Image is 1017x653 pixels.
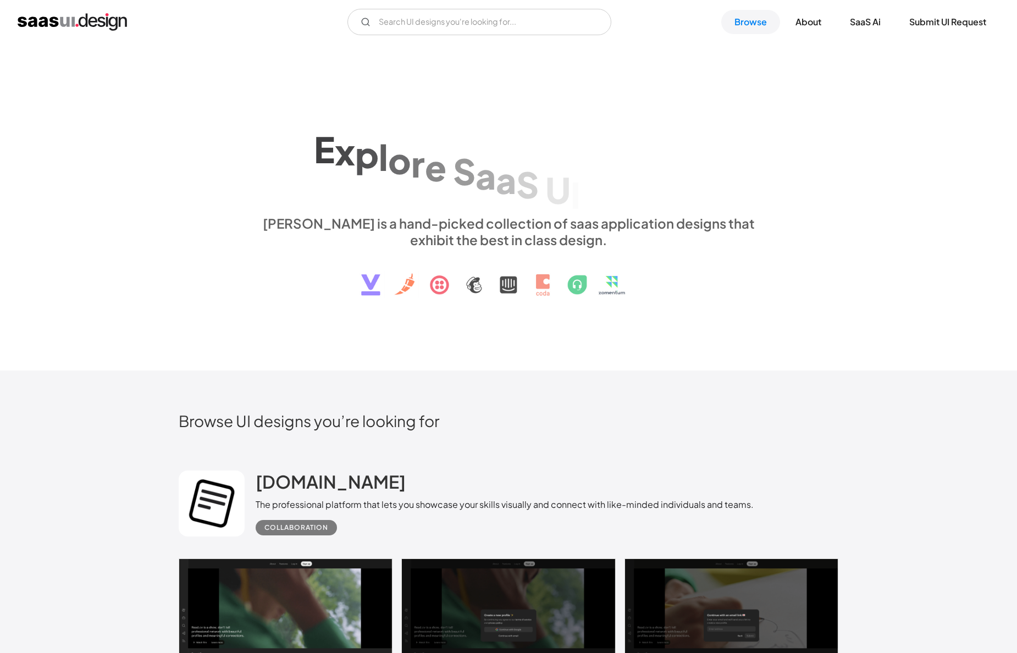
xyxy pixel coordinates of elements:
[379,136,388,178] div: l
[837,10,894,34] a: SaaS Ai
[453,150,476,192] div: S
[256,498,754,511] div: The professional platform that lets you showcase your skills visually and connect with like-minde...
[256,215,761,248] div: [PERSON_NAME] is a hand-picked collection of saas application designs that exhibit the best in cl...
[721,10,780,34] a: Browse
[388,139,411,181] div: o
[516,163,539,206] div: S
[496,158,516,201] div: a
[256,120,761,204] h1: Explore SaaS UI design patterns & interactions.
[264,521,328,534] div: Collaboration
[335,130,355,173] div: x
[18,13,127,31] a: home
[896,10,999,34] a: Submit UI Request
[347,9,611,35] form: Email Form
[545,168,571,211] div: U
[476,154,496,196] div: a
[347,9,611,35] input: Search UI designs you're looking for...
[314,128,335,170] div: E
[355,133,379,175] div: p
[256,471,406,498] a: [DOMAIN_NAME]
[425,146,446,188] div: e
[179,411,838,430] h2: Browse UI designs you’re looking for
[342,248,675,305] img: text, icon, saas logo
[411,142,425,185] div: r
[256,471,406,492] h2: [DOMAIN_NAME]
[782,10,834,34] a: About
[571,174,581,216] div: I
